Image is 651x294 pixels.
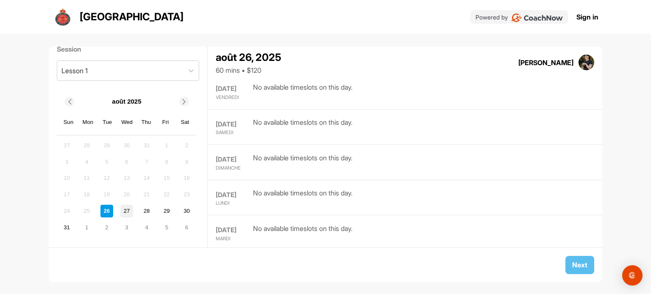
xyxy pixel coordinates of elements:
div: Choose Sunday, August 31st, 2025 [60,221,73,234]
div: Not available Monday, August 18th, 2025 [81,188,93,201]
a: Sign in [576,12,598,22]
div: Choose Monday, September 1st, 2025 [81,221,93,234]
div: [DATE] [216,190,251,200]
div: Not available Monday, August 25th, 2025 [81,205,93,217]
div: août 26, 2025 [216,50,281,65]
div: Not available Sunday, August 24th, 2025 [60,205,73,217]
div: Lesson 1 [61,66,88,76]
div: Choose Thursday, August 28th, 2025 [140,205,153,217]
div: Not available Monday, July 28th, 2025 [81,139,93,152]
div: Tue [102,117,113,128]
div: Not available Friday, August 1st, 2025 [160,139,173,152]
div: No available timeslots on this day. [253,188,353,207]
div: Choose Friday, September 5th, 2025 [160,221,173,234]
div: Not available Sunday, July 27th, 2025 [60,139,73,152]
div: Not available Tuesday, August 5th, 2025 [100,155,113,168]
img: logo [53,7,73,27]
div: Open Intercom Messenger [622,265,643,286]
div: Not available Tuesday, August 12th, 2025 [100,172,113,184]
div: month 2025-08 [59,138,194,235]
img: square_370e4a164bdb62ab6022455ea7bfbda0.jpg [579,55,595,71]
div: DIMANCHE [216,165,251,172]
div: Not available Thursday, August 7th, 2025 [140,155,153,168]
div: Not available Monday, August 11th, 2025 [81,172,93,184]
div: Not available Wednesday, August 20th, 2025 [120,188,133,201]
div: Wed [121,117,132,128]
div: LUNDI [216,200,251,207]
div: Sun [63,117,74,128]
div: Not available Thursday, August 14th, 2025 [140,172,153,184]
div: Not available Wednesday, July 30th, 2025 [120,139,133,152]
div: Not available Monday, August 4th, 2025 [81,155,93,168]
div: Choose Saturday, September 6th, 2025 [180,221,193,234]
div: Not available Tuesday, July 29th, 2025 [100,139,113,152]
div: Choose Friday, August 29th, 2025 [160,205,173,217]
div: No available timeslots on this day. [253,223,353,242]
div: Choose Thursday, September 4th, 2025 [140,221,153,234]
div: Not available Saturday, August 16th, 2025 [180,172,193,184]
div: VENDREDI [216,94,251,101]
p: Powered by [476,13,508,22]
div: Not available Saturday, August 9th, 2025 [180,155,193,168]
div: 60 mins • $120 [216,65,281,75]
div: Not available Friday, August 22nd, 2025 [160,188,173,201]
img: CoachNow [511,14,563,22]
div: Thu [141,117,152,128]
div: Not available Friday, August 15th, 2025 [160,172,173,184]
div: Choose Tuesday, August 26th, 2025 [100,205,113,217]
div: [DATE] [216,84,251,94]
div: [DATE] [216,155,251,165]
div: Sat [180,117,191,128]
div: [DATE] [216,120,251,129]
div: Choose Wednesday, September 3rd, 2025 [120,221,133,234]
div: Not available Wednesday, August 6th, 2025 [120,155,133,168]
label: Session [57,44,200,54]
div: Not available Saturday, August 2nd, 2025 [180,139,193,152]
div: Not available Thursday, July 31st, 2025 [140,139,153,152]
div: Not available Sunday, August 17th, 2025 [60,188,73,201]
div: Choose Wednesday, August 27th, 2025 [120,205,133,217]
p: [GEOGRAPHIC_DATA] [80,9,184,25]
div: Not available Friday, August 8th, 2025 [160,155,173,168]
button: Next [565,256,594,274]
div: No available timeslots on this day. [253,82,353,101]
div: Not available Thursday, August 21st, 2025 [140,188,153,201]
div: Fri [160,117,171,128]
p: août 2025 [112,97,141,107]
div: Choose Saturday, August 30th, 2025 [180,205,193,217]
div: Not available Sunday, August 10th, 2025 [60,172,73,184]
div: MARDI [216,235,251,242]
div: Mon [83,117,94,128]
div: No available timeslots on this day. [253,153,353,172]
div: Choose Tuesday, September 2nd, 2025 [100,221,113,234]
div: No available timeslots on this day. [253,117,353,136]
div: [PERSON_NAME] [518,58,573,68]
div: Not available Wednesday, August 13th, 2025 [120,172,133,184]
div: Not available Saturday, August 23rd, 2025 [180,188,193,201]
div: Not available Sunday, August 3rd, 2025 [60,155,73,168]
div: [DATE] [216,225,251,235]
div: SAMEDI [216,129,251,136]
div: Not available Tuesday, August 19th, 2025 [100,188,113,201]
